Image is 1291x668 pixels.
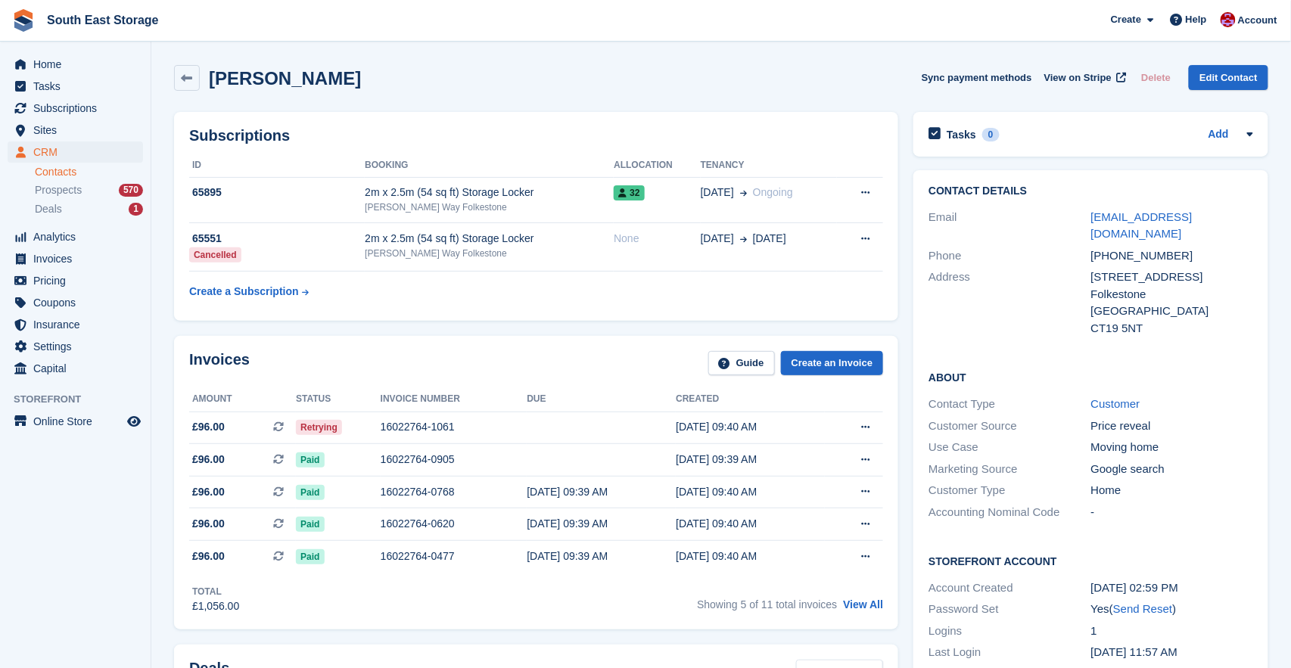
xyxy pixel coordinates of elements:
img: stora-icon-8386f47178a22dfd0bd8f6a31ec36ba5ce8667c1dd55bd0f319d3a0aa187defe.svg [12,9,35,32]
a: menu [8,54,143,75]
div: [DATE] 02:59 PM [1091,579,1253,597]
a: menu [8,120,143,141]
span: Storefront [14,392,151,407]
div: Home [1091,482,1253,499]
div: 16022764-1061 [381,419,527,435]
a: menu [8,141,143,163]
a: [EMAIL_ADDRESS][DOMAIN_NAME] [1091,210,1193,241]
th: Allocation [614,154,701,178]
a: menu [8,336,143,357]
div: [PERSON_NAME] Way Folkestone [365,247,614,260]
a: South East Storage [41,8,165,33]
span: View on Stripe [1044,70,1112,85]
th: Due [527,387,676,412]
span: Paid [296,485,324,500]
div: [DATE] 09:40 AM [676,484,825,500]
a: Add [1209,126,1229,144]
span: £96.00 [192,484,225,500]
span: Subscriptions [33,98,124,119]
div: 570 [119,184,143,197]
h2: Subscriptions [189,127,883,144]
a: menu [8,411,143,432]
h2: Tasks [947,128,976,141]
a: Send Reset [1113,602,1172,615]
div: Accounting Nominal Code [929,504,1090,521]
span: Online Store [33,411,124,432]
span: Invoices [33,248,124,269]
th: Created [676,387,825,412]
div: 16022764-0477 [381,548,527,564]
button: Delete [1135,65,1177,90]
time: 2024-12-16 11:57:03 UTC [1091,645,1178,658]
div: - [1091,504,1253,521]
a: View All [843,598,883,611]
a: Create a Subscription [189,278,309,306]
div: [PHONE_NUMBER] [1091,247,1253,265]
span: CRM [33,141,124,163]
div: 16022764-0768 [381,484,527,500]
a: Create an Invoice [781,351,884,376]
a: menu [8,248,143,269]
span: Paid [296,517,324,532]
a: Guide [708,351,775,376]
span: £96.00 [192,419,225,435]
span: £96.00 [192,452,225,468]
span: Sites [33,120,124,141]
span: 32 [614,185,644,200]
div: Price reveal [1091,418,1253,435]
div: [DATE] 09:39 AM [527,548,676,564]
a: menu [8,98,143,119]
div: [PERSON_NAME] Way Folkestone [365,200,614,214]
div: Email [929,209,1090,243]
th: Invoice number [381,387,527,412]
span: Create [1111,12,1141,27]
span: [DATE] [753,231,786,247]
span: Showing 5 of 11 total invoices [697,598,837,611]
a: Edit Contact [1189,65,1268,90]
span: Analytics [33,226,124,247]
div: Use Case [929,439,1090,456]
div: Customer Source [929,418,1090,435]
div: 16022764-0905 [381,452,527,468]
div: Customer Type [929,482,1090,499]
div: Account Created [929,579,1090,597]
div: Marketing Source [929,461,1090,478]
a: menu [8,76,143,97]
div: Address [929,269,1090,337]
a: menu [8,226,143,247]
th: Booking [365,154,614,178]
th: Status [296,387,381,412]
div: Folkestone [1091,286,1253,303]
div: Create a Subscription [189,284,299,300]
span: [DATE] [701,231,734,247]
th: Amount [189,387,296,412]
span: £96.00 [192,548,225,564]
div: [DATE] 09:39 AM [676,452,825,468]
div: Password Set [929,601,1090,618]
span: Account [1238,13,1277,28]
th: Tenancy [701,154,837,178]
span: Pricing [33,270,124,291]
a: Customer [1091,397,1140,410]
span: Prospects [35,183,82,197]
h2: Contact Details [929,185,1253,197]
span: Paid [296,452,324,468]
div: Moving home [1091,439,1253,456]
span: £96.00 [192,516,225,532]
div: Phone [929,247,1090,265]
h2: Invoices [189,351,250,376]
h2: Storefront Account [929,553,1253,568]
span: Deals [35,202,62,216]
div: Cancelled [189,247,241,263]
div: Last Login [929,644,1090,661]
a: menu [8,270,143,291]
div: Contact Type [929,396,1090,413]
div: 2m x 2.5m (54 sq ft) Storage Locker [365,231,614,247]
div: 65551 [189,231,365,247]
h2: [PERSON_NAME] [209,68,361,89]
div: Yes [1091,601,1253,618]
th: ID [189,154,365,178]
a: menu [8,292,143,313]
a: menu [8,314,143,335]
div: [DATE] 09:40 AM [676,516,825,532]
